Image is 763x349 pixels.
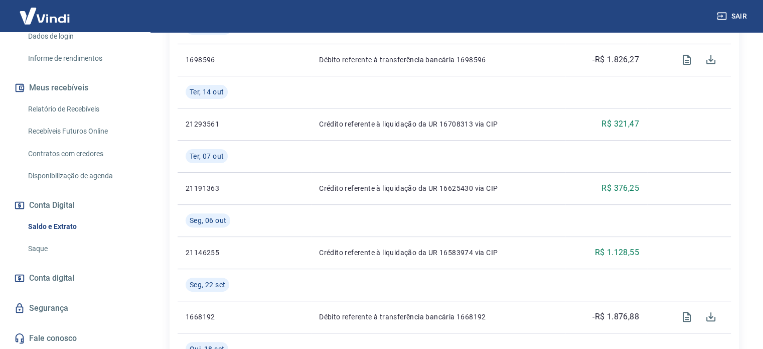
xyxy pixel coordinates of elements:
span: Ter, 07 out [190,151,224,161]
p: Débito referente à transferência bancária 1698596 [319,55,557,65]
button: Meus recebíveis [12,77,138,99]
p: -R$ 1.826,27 [592,54,639,66]
a: Relatório de Recebíveis [24,99,138,120]
span: Download [699,305,723,329]
p: Crédito referente à liquidação da UR 16583974 via CIP [319,248,557,258]
a: Dados de login [24,26,138,47]
span: Ter, 14 out [190,87,224,97]
p: Débito referente à transferência bancária 1668192 [319,312,557,322]
p: Crédito referente à liquidação da UR 16708313 via CIP [319,119,557,129]
a: Segurança [12,297,138,319]
p: R$ 1.128,55 [594,247,639,259]
span: Visualizar [675,305,699,329]
span: Visualizar [675,48,699,72]
p: 21146255 [186,248,251,258]
p: R$ 376,25 [601,182,639,194]
a: Disponibilização de agenda [24,166,138,186]
img: Vindi [12,1,77,31]
p: R$ 321,47 [601,118,639,130]
p: 1698596 [186,55,251,65]
a: Contratos com credores [24,144,138,164]
a: Recebíveis Futuros Online [24,121,138,142]
p: 21191363 [186,183,251,193]
span: Conta digital [29,271,74,285]
span: Seg, 22 set [190,280,225,290]
a: Conta digital [12,267,138,289]
p: Crédito referente à liquidação da UR 16625430 via CIP [319,183,557,193]
span: Seg, 06 out [190,215,226,225]
span: Download [699,48,723,72]
a: Informe de rendimentos [24,48,138,69]
a: Saque [24,239,138,259]
button: Conta Digital [12,194,138,216]
p: -R$ 1.876,88 [592,311,639,323]
p: 21293561 [186,119,251,129]
a: Saldo e Extrato [24,216,138,237]
button: Sair [715,7,751,26]
p: 1668192 [186,312,251,322]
